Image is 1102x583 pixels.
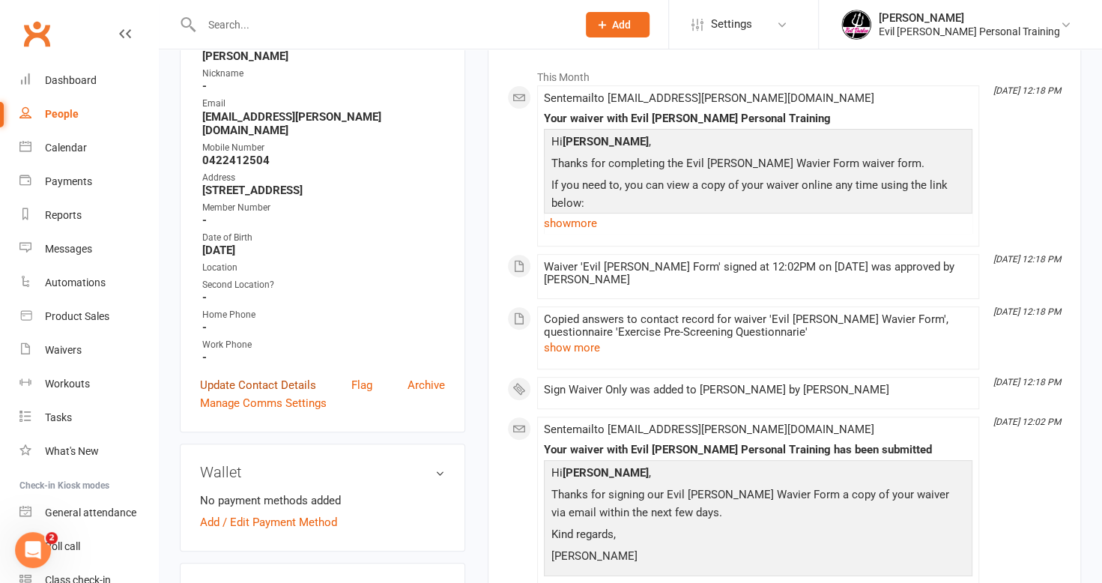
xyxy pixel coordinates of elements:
[45,310,109,322] div: Product Sales
[19,496,158,530] a: General attendance kiosk mode
[45,378,90,390] div: Workouts
[408,376,445,394] a: Archive
[544,112,972,125] div: Your waiver with Evil [PERSON_NAME] Personal Training
[46,532,58,544] span: 2
[586,12,650,37] button: Add
[202,154,445,167] strong: 0422412504
[612,19,631,31] span: Add
[548,525,969,547] p: Kind regards,
[563,466,649,480] strong: [PERSON_NAME]
[993,377,1061,387] i: [DATE] 12:18 PM
[19,266,158,300] a: Automations
[202,308,445,322] div: Home Phone
[563,135,649,148] strong: [PERSON_NAME]
[18,15,55,52] a: Clubworx
[19,401,158,435] a: Tasks
[202,67,445,81] div: Nickname
[544,261,972,286] div: Waiver 'Evil [PERSON_NAME] Form' signed at 12:02PM on [DATE] was approved by [PERSON_NAME]
[19,165,158,199] a: Payments
[202,110,445,137] strong: [EMAIL_ADDRESS][PERSON_NAME][DOMAIN_NAME]
[45,411,72,423] div: Tasks
[202,184,445,197] strong: [STREET_ADDRESS]
[19,97,158,131] a: People
[202,79,445,93] strong: -
[45,445,99,457] div: What's New
[544,213,972,234] a: show more
[544,313,972,339] div: Copied answers to contact record for waiver 'Evil [PERSON_NAME] Wavier Form', questionnaire 'Exer...
[19,367,158,401] a: Workouts
[544,384,972,396] div: Sign Waiver Only was added to [PERSON_NAME] by [PERSON_NAME]
[45,74,97,86] div: Dashboard
[993,254,1061,265] i: [DATE] 12:18 PM
[45,108,79,120] div: People
[202,338,445,352] div: Work Phone
[879,11,1060,25] div: [PERSON_NAME]
[711,7,752,41] span: Settings
[200,376,316,394] a: Update Contact Details
[507,61,1062,85] li: This Month
[45,507,136,519] div: General attendance
[200,464,445,480] h3: Wallet
[202,261,445,275] div: Location
[544,444,972,456] div: Your waiver with Evil [PERSON_NAME] Personal Training has been submitted
[19,232,158,266] a: Messages
[19,131,158,165] a: Calendar
[351,376,372,394] a: Flag
[544,339,600,357] button: show more
[202,351,445,364] strong: -
[993,85,1061,96] i: [DATE] 12:18 PM
[19,530,158,564] a: Roll call
[45,540,80,552] div: Roll call
[45,243,92,255] div: Messages
[202,231,445,245] div: Date of Birth
[544,423,874,436] span: Sent email to [EMAIL_ADDRESS][PERSON_NAME][DOMAIN_NAME]
[202,214,445,227] strong: -
[548,486,969,525] p: Thanks for signing our Evil [PERSON_NAME] Wavier Form
[202,321,445,334] strong: -
[548,154,969,176] p: Thanks for completing the Evil [PERSON_NAME] Wavier Form waiver form.
[841,10,871,40] img: thumb_image1652691556.png
[548,176,969,216] p: If you need to, you can view a copy of your waiver online any time using the link below:
[202,171,445,185] div: Address
[202,141,445,155] div: Mobile Number
[879,25,1060,38] div: Evil [PERSON_NAME] Personal Training
[45,344,82,356] div: Waivers
[202,97,445,111] div: Email
[19,64,158,97] a: Dashboard
[993,417,1061,427] i: [DATE] 12:02 PM
[202,49,445,63] strong: [PERSON_NAME]
[45,175,92,187] div: Payments
[548,133,969,154] p: Hi ,
[45,142,87,154] div: Calendar
[202,244,445,257] strong: [DATE]
[197,14,566,35] input: Search...
[548,547,969,569] p: [PERSON_NAME]
[202,201,445,215] div: Member Number
[45,277,106,289] div: Automations
[544,91,874,105] span: Sent email to [EMAIL_ADDRESS][PERSON_NAME][DOMAIN_NAME]
[45,209,82,221] div: Reports
[200,513,337,531] a: Add / Edit Payment Method
[19,300,158,333] a: Product Sales
[19,199,158,232] a: Reports
[200,492,445,510] li: No payment methods added
[19,435,158,468] a: What's New
[993,306,1061,317] i: [DATE] 12:18 PM
[15,532,51,568] iframe: Intercom live chat
[19,333,158,367] a: Waivers
[202,291,445,304] strong: -
[548,464,969,486] p: Hi ,
[202,278,445,292] div: Second Location?
[200,394,327,412] a: Manage Comms Settings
